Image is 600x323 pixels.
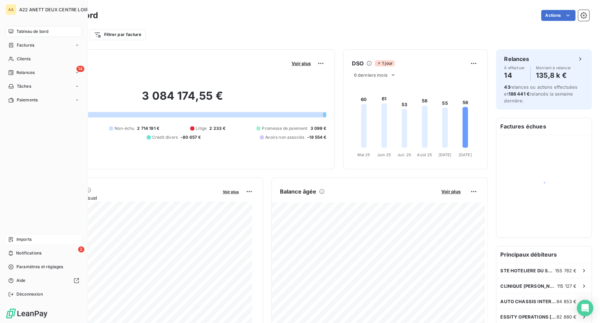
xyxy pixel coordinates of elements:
[500,314,556,320] span: ESSITY OPERATIONS [GEOGRAPHIC_DATA]
[500,268,555,273] span: STE HOTELIERE DU SH61QG
[536,66,571,70] span: Montant à relancer
[504,55,529,63] h6: Relances
[89,29,146,40] button: Filtrer par facture
[556,299,576,304] span: 84 853 €
[500,299,556,304] span: AUTO CHASSIS INTERNATIONAL
[76,66,84,72] span: 14
[375,60,395,66] span: 1 jour
[280,187,317,196] h6: Balance âgée
[377,152,391,157] tspan: Juin 25
[439,152,452,157] tspan: [DATE]
[397,152,411,157] tspan: Juil. 25
[577,300,593,316] div: Open Intercom Messenger
[508,91,529,97] span: 188 441 €
[17,56,30,62] span: Clients
[352,59,363,67] h6: DSO
[16,236,32,243] span: Imports
[354,72,387,78] span: 6 derniers mois
[5,275,82,286] a: Aide
[357,152,370,157] tspan: Mai 25
[16,264,63,270] span: Paramètres et réglages
[17,42,34,48] span: Factures
[5,308,48,319] img: Logo LeanPay
[78,246,84,252] span: 2
[536,70,571,81] h4: 135,8 k €
[557,283,576,289] span: 115 127 €
[504,66,525,70] span: À effectuer
[500,283,557,289] span: CLINIQUE [PERSON_NAME] 2
[16,28,48,35] span: Tableau de bord
[39,89,326,110] h2: 3 084 174,55 €
[196,125,207,132] span: Litige
[209,125,225,132] span: 2 233 €
[504,84,510,90] span: 43
[417,152,432,157] tspan: Août 25
[289,60,313,66] button: Voir plus
[137,125,159,132] span: 2 714 191 €
[152,134,178,140] span: Crédit divers
[496,246,591,263] h6: Principaux débiteurs
[114,125,134,132] span: Non-échu
[17,83,31,89] span: Tâches
[555,268,576,273] span: 155 762 €
[310,125,326,132] span: 3 099 €
[16,70,35,76] span: Relances
[291,61,310,66] span: Voir plus
[5,4,16,15] div: AA
[262,125,307,132] span: Promesse de paiement
[459,152,472,157] tspan: [DATE]
[307,134,326,140] span: -18 554 €
[181,134,201,140] span: -80 657 €
[265,134,304,140] span: Avoirs non associés
[17,97,38,103] span: Paiements
[504,70,525,81] h4: 14
[496,118,591,135] h6: Factures échues
[16,277,26,284] span: Aide
[223,189,239,194] span: Voir plus
[19,7,91,12] span: A22 ANETT DEUX CENTRE LOIRE
[16,291,43,297] span: Déconnexion
[16,250,41,256] span: Notifications
[541,10,575,21] button: Actions
[439,188,463,195] button: Voir plus
[556,314,576,320] span: 82 880 €
[221,188,241,195] button: Voir plus
[441,189,461,194] span: Voir plus
[39,194,218,201] span: Chiffre d'affaires mensuel
[504,84,577,103] span: relances ou actions effectuées et relancés la semaine dernière.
